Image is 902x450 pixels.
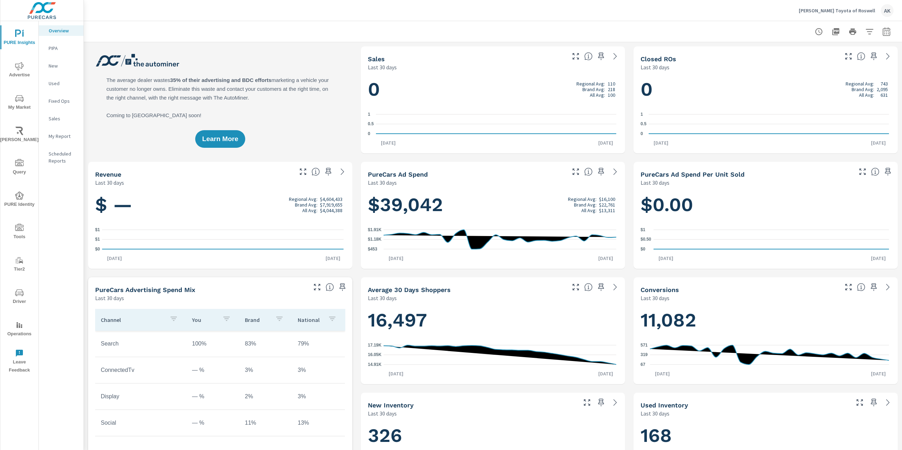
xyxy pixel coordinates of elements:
[641,178,669,187] p: Last 30 days
[868,281,879,293] span: Save this to your personalized report
[610,51,621,62] a: See more details in report
[368,409,397,418] p: Last 30 days
[368,112,370,117] text: 1
[95,294,124,302] p: Last 30 days
[239,388,292,405] td: 2%
[311,281,323,293] button: Make Fullscreen
[863,25,877,39] button: Apply Filters
[599,196,615,202] p: $16,100
[239,335,292,353] td: 83%
[2,224,36,241] span: Tools
[368,424,618,448] h1: 326
[857,283,865,291] span: The number of dealer-specified goals completed by a visitor. [Source: This data is provided by th...
[641,122,647,127] text: 0.5
[641,343,648,348] text: 571
[650,370,675,377] p: [DATE]
[2,321,36,338] span: Operations
[292,361,345,379] td: 3%
[368,193,618,217] h1: $39,042
[337,281,348,293] span: Save this to your personalized report
[186,335,239,353] td: 100%
[95,227,100,232] text: $1
[39,61,84,71] div: New
[610,397,621,408] a: See more details in report
[368,401,414,409] h5: New Inventory
[368,343,382,348] text: 17.19K
[39,25,84,36] div: Overview
[866,370,891,377] p: [DATE]
[608,92,615,98] p: 100
[852,87,874,92] p: Brand Avg:
[641,294,669,302] p: Last 30 days
[368,171,428,178] h5: PureCars Ad Spend
[292,388,345,405] td: 3%
[576,81,605,87] p: Regional Avg:
[2,127,36,144] span: [PERSON_NAME]
[2,159,36,176] span: Query
[881,92,888,98] p: 631
[0,21,38,377] div: nav menu
[829,25,843,39] button: "Export Report to PDF"
[49,150,78,164] p: Scheduled Reports
[641,227,645,232] text: $1
[595,166,607,177] span: Save this to your personalized report
[95,286,195,293] h5: PureCars Advertising Spend Mix
[202,136,238,142] span: Learn More
[368,55,385,63] h5: Sales
[239,361,292,379] td: 3%
[368,362,382,367] text: 14.91K
[582,87,605,92] p: Brand Avg:
[641,353,648,357] text: 319
[595,281,607,293] span: Save this to your personalized report
[192,316,217,323] p: You
[641,171,745,178] h5: PureCars Ad Spend Per Unit Sold
[39,96,84,106] div: Fixed Ops
[654,255,678,262] p: [DATE]
[39,43,84,53] div: PIPA
[570,51,581,62] button: Make Fullscreen
[2,349,36,374] span: Leave Feedback
[320,202,342,208] p: $7,919,655
[384,370,408,377] p: [DATE]
[882,166,894,177] span: Save this to your personalized report
[337,166,348,177] a: See more details in report
[376,139,401,146] p: [DATE]
[320,196,342,202] p: $4,604,433
[581,208,597,213] p: All Avg:
[871,167,879,176] span: Average cost of advertising per each vehicle sold at the dealer over the selected date range. The...
[610,281,621,293] a: See more details in report
[39,78,84,89] div: Used
[574,202,597,208] p: Brand Avg:
[641,131,643,136] text: 0
[101,316,164,323] p: Channel
[2,30,36,47] span: PURE Insights
[2,289,36,306] span: Driver
[854,397,865,408] button: Make Fullscreen
[857,166,868,177] button: Make Fullscreen
[877,87,888,92] p: 2,095
[641,55,676,63] h5: Closed ROs
[593,139,618,146] p: [DATE]
[843,51,854,62] button: Make Fullscreen
[311,167,320,176] span: Total sales revenue over the selected date range. [Source: This data is sourced from the dealer’s...
[584,52,593,61] span: Number of vehicles sold by the dealership over the selected date range. [Source: This data is sou...
[95,237,100,242] text: $1
[368,286,451,293] h5: Average 30 Days Shoppers
[581,397,593,408] button: Make Fullscreen
[326,283,334,291] span: This table looks at how you compare to the amount of budget you spend per channel as opposed to y...
[295,202,317,208] p: Brand Avg:
[368,247,377,252] text: $453
[846,25,860,39] button: Print Report
[641,362,645,367] text: 67
[102,255,127,262] p: [DATE]
[641,247,645,252] text: $0
[859,92,874,98] p: All Avg:
[641,63,669,71] p: Last 30 days
[881,4,894,17] div: AK
[49,45,78,52] p: PIPA
[641,401,688,409] h5: Used Inventory
[49,62,78,69] p: New
[297,166,309,177] button: Make Fullscreen
[302,208,317,213] p: All Avg:
[2,62,36,79] span: Advertise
